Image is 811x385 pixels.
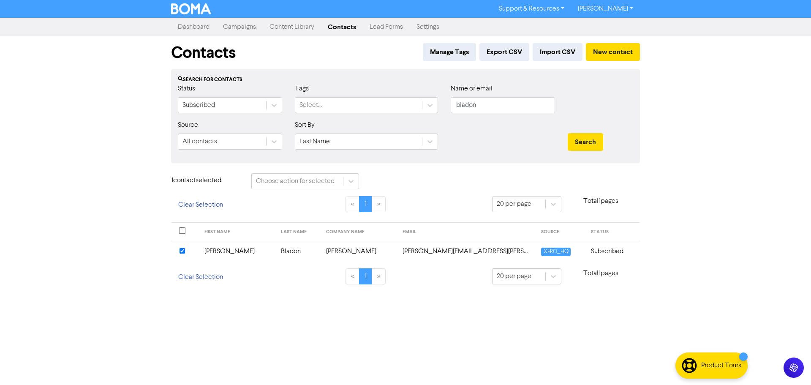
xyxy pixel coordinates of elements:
label: Name or email [451,84,493,94]
span: XERO_HQ [541,248,570,256]
a: Lead Forms [363,19,410,35]
button: Export CSV [479,43,529,61]
td: [PERSON_NAME] [321,241,397,262]
label: Sort By [295,120,315,130]
p: Total 1 pages [561,196,640,206]
td: helen.bladon@eves.co.nz [397,241,536,262]
div: Search for contacts [178,76,633,84]
div: 20 per page [497,199,531,209]
a: Page 1 is your current page [359,196,372,212]
button: Manage Tags [423,43,476,61]
label: Status [178,84,195,94]
p: Total 1 pages [561,268,640,279]
button: Search [568,133,603,151]
a: Campaigns [216,19,263,35]
a: Content Library [263,19,321,35]
div: 20 per page [497,271,531,281]
div: Last Name [299,137,330,147]
img: BOMA Logo [171,3,211,14]
button: Import CSV [533,43,582,61]
a: Settings [410,19,446,35]
h1: Contacts [171,43,236,63]
button: Clear Selection [171,196,230,214]
button: New contact [586,43,640,61]
a: Contacts [321,19,363,35]
th: LAST NAME [276,223,321,241]
td: Bladon [276,241,321,262]
th: COMPANY NAME [321,223,397,241]
div: Choose action for selected [256,176,335,186]
td: Subscribed [586,241,640,262]
div: All contacts [182,137,217,147]
a: Support & Resources [492,2,571,16]
th: SOURCE [536,223,586,241]
button: Clear Selection [171,268,230,286]
div: Subscribed [182,100,215,110]
div: Select... [299,100,322,110]
iframe: Chat Widget [769,344,811,385]
a: [PERSON_NAME] [571,2,640,16]
label: Source [178,120,198,130]
th: STATUS [586,223,640,241]
h6: 1 contact selected [171,177,239,185]
a: Page 1 is your current page [359,268,372,284]
a: Dashboard [171,19,216,35]
th: EMAIL [397,223,536,241]
td: [PERSON_NAME] [199,241,276,262]
th: FIRST NAME [199,223,276,241]
label: Tags [295,84,309,94]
